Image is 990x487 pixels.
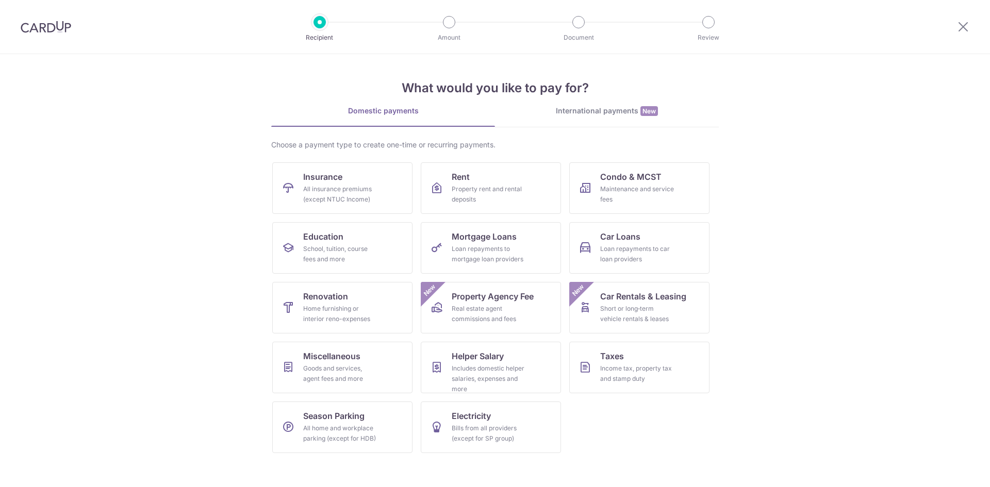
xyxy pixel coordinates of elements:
[303,244,377,264] div: School, tuition, course fees and more
[272,342,412,393] a: MiscellaneousGoods and services, agent fees and more
[421,342,561,393] a: Helper SalaryIncludes domestic helper salaries, expenses and more
[600,350,624,362] span: Taxes
[303,350,360,362] span: Miscellaneous
[452,290,534,303] span: Property Agency Fee
[452,230,517,243] span: Mortgage Loans
[452,350,504,362] span: Helper Salary
[600,244,674,264] div: Loan repayments to car loan providers
[452,423,526,444] div: Bills from all providers (except for SP group)
[452,171,470,183] span: Rent
[272,401,412,453] a: Season ParkingAll home and workplace parking (except for HDB)
[452,363,526,394] div: Includes domestic helper salaries, expenses and more
[600,304,674,324] div: Short or long‑term vehicle rentals & leases
[421,282,561,333] a: Property Agency FeeReal estate agent commissions and feesNew
[569,342,709,393] a: TaxesIncome tax, property tax and stamp duty
[421,282,438,299] span: New
[272,162,412,214] a: InsuranceAll insurance premiums (except NTUC Income)
[303,363,377,384] div: Goods and services, agent fees and more
[569,222,709,274] a: Car LoansLoan repayments to car loan providers
[271,140,719,150] div: Choose a payment type to create one-time or recurring payments.
[670,32,747,43] p: Review
[452,410,491,422] span: Electricity
[271,79,719,97] h4: What would you like to pay for?
[452,244,526,264] div: Loan repayments to mortgage loan providers
[421,162,561,214] a: RentProperty rent and rental deposits
[303,410,365,422] span: Season Parking
[303,230,343,243] span: Education
[272,222,412,274] a: EducationSchool, tuition, course fees and more
[924,456,980,482] iframe: Opens a widget where you can find more information
[640,106,658,116] span: New
[600,363,674,384] div: Income tax, property tax and stamp duty
[303,304,377,324] div: Home furnishing or interior reno-expenses
[303,184,377,205] div: All insurance premiums (except NTUC Income)
[600,290,686,303] span: Car Rentals & Leasing
[271,106,495,116] div: Domestic payments
[21,21,71,33] img: CardUp
[569,282,709,333] a: Car Rentals & LeasingShort or long‑term vehicle rentals & leasesNew
[303,290,348,303] span: Renovation
[282,32,358,43] p: Recipient
[452,184,526,205] div: Property rent and rental deposits
[272,282,412,333] a: RenovationHome furnishing or interior reno-expenses
[600,230,640,243] span: Car Loans
[303,423,377,444] div: All home and workplace parking (except for HDB)
[569,162,709,214] a: Condo & MCSTMaintenance and service fees
[303,171,342,183] span: Insurance
[570,282,587,299] span: New
[540,32,617,43] p: Document
[452,304,526,324] div: Real estate agent commissions and fees
[600,171,662,183] span: Condo & MCST
[421,222,561,274] a: Mortgage LoansLoan repayments to mortgage loan providers
[495,106,719,116] div: International payments
[600,184,674,205] div: Maintenance and service fees
[411,32,487,43] p: Amount
[421,401,561,453] a: ElectricityBills from all providers (except for SP group)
